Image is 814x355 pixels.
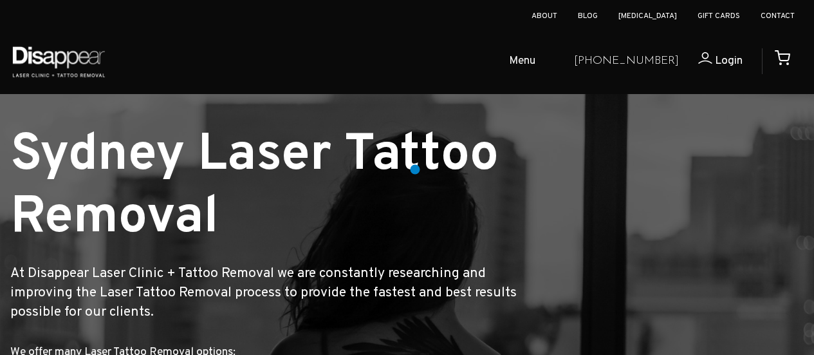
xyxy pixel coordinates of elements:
a: Contact [761,11,795,21]
a: Login [679,52,743,71]
a: Blog [578,11,598,21]
small: Sydney Laser Tattoo Removal [10,123,499,251]
span: Menu [509,52,535,71]
a: About [532,11,557,21]
a: [MEDICAL_DATA] [618,11,677,21]
a: [PHONE_NUMBER] [574,52,679,71]
span: Login [715,53,743,68]
big: At Disappear Laser Clinic + Tattoo Removal we are constantly researching and improving the Laser ... [10,265,517,321]
ul: Open Mobile Menu [117,41,564,82]
a: Gift Cards [698,11,740,21]
img: Disappear - Laser Clinic and Tattoo Removal Services in Sydney, Australia [10,39,107,84]
a: Menu [464,41,564,82]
